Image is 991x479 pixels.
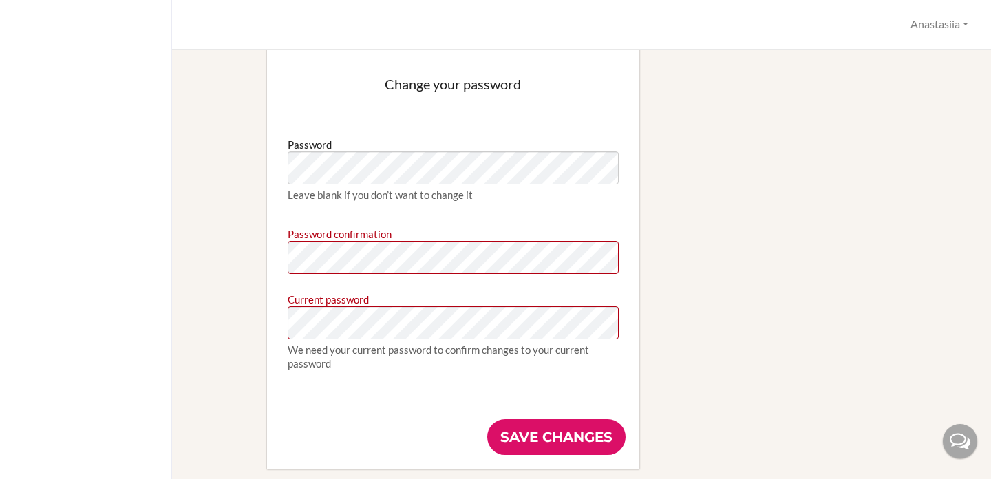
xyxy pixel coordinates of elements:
[288,288,369,306] label: Current password
[281,77,626,91] div: Change your password
[288,133,332,151] label: Password
[288,188,619,202] div: Leave blank if you don’t want to change it
[487,419,626,455] input: Save changes
[904,12,974,37] button: Anastasiia
[288,222,392,241] label: Password confirmation
[288,343,619,370] div: We need your current password to confirm changes to your current password
[32,10,60,22] span: Help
